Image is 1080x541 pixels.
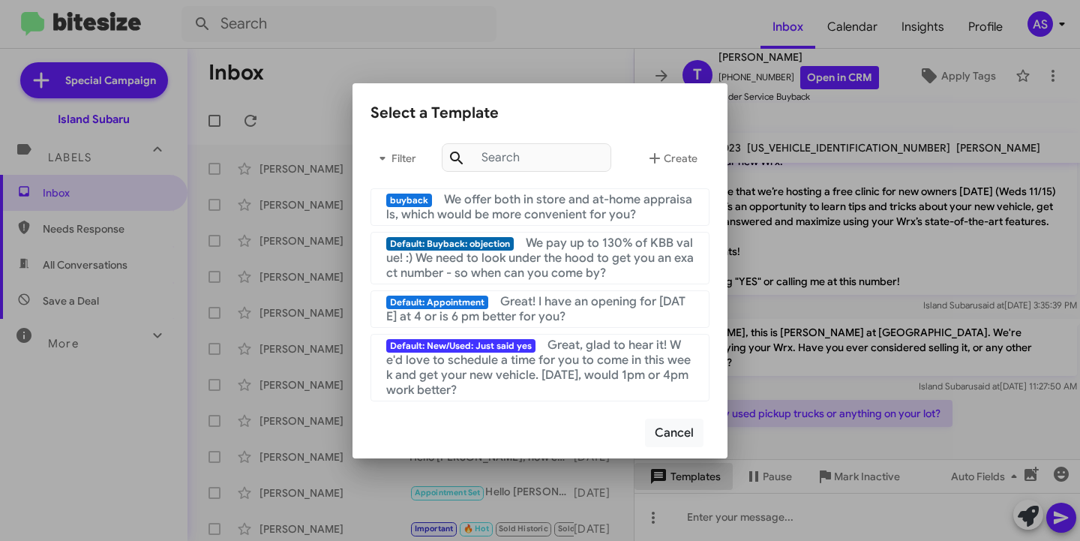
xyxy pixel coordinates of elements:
span: Default: Appointment [386,296,488,309]
span: Default: New/Used: Just said yes [386,339,535,353]
span: buyback [386,194,432,207]
button: Cancel [645,419,703,447]
span: Default: Buyback: objection [386,237,514,251]
span: Great! I have an opening for [DATE] at 4 or is 6 pm better for you? [386,294,685,324]
div: Select a Template [370,101,709,125]
span: We pay up to 130% of KBB value! :) We need to look under the hood to get you an exact number - so... [386,236,694,281]
input: Search [442,143,611,172]
button: Filter [370,140,418,176]
span: Filter [370,145,418,172]
span: Great, glad to hear it! We'd love to schedule a time for you to come in this week and get your ne... [386,338,691,398]
span: Create [646,145,697,172]
span: We offer both in store and at-home appraisals, which would be more convenient for you? [386,192,692,222]
button: Create [634,140,709,176]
